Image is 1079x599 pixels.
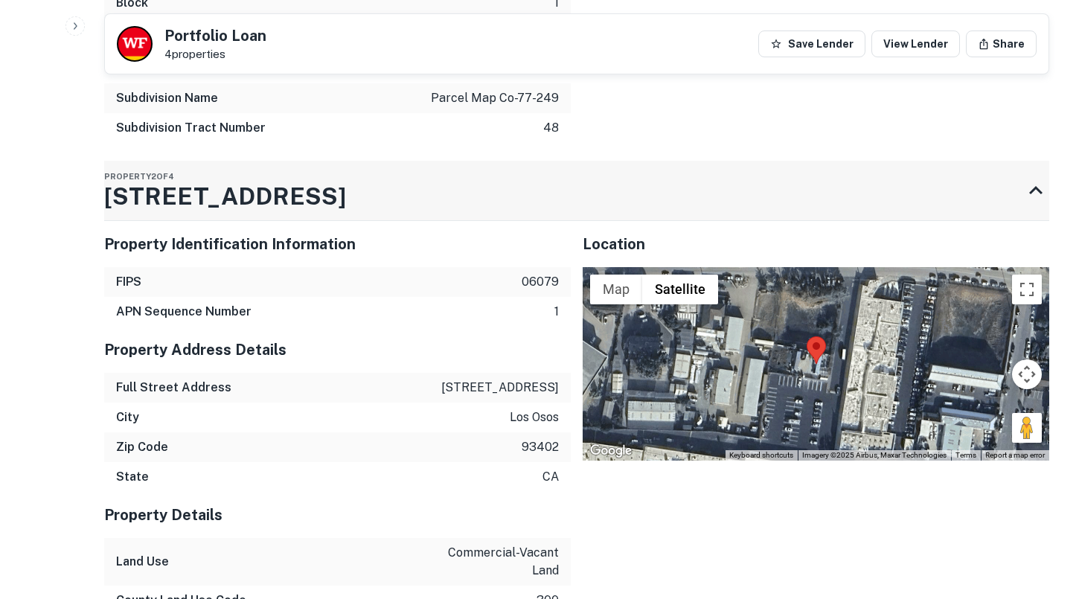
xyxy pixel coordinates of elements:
h3: [STREET_ADDRESS] [104,179,346,214]
button: Share [966,31,1037,57]
h6: FIPS [116,273,141,291]
h6: Subdivision Tract Number [116,119,266,137]
h5: Portfolio Loan [164,28,266,43]
button: Toggle fullscreen view [1012,275,1042,304]
h5: Property Details [104,504,571,526]
h5: Property Address Details [104,339,571,361]
button: Drag Pegman onto the map to open Street View [1012,413,1042,443]
p: 93402 [522,438,559,456]
button: Map camera controls [1012,359,1042,389]
h6: Zip Code [116,438,168,456]
span: Property 2 of 4 [104,172,174,181]
h5: Property Identification Information [104,233,571,255]
p: ca [542,468,559,486]
p: 4 properties [164,48,266,61]
p: parcel map co-77-249 [431,89,559,107]
button: Show satellite imagery [642,275,718,304]
a: View Lender [871,31,960,57]
p: commercial-vacant land [425,544,559,580]
span: Imagery ©2025 Airbus, Maxar Technologies [802,451,947,459]
h6: State [116,468,149,486]
a: Report a map error [985,451,1045,459]
a: Terms [955,451,976,459]
button: Keyboard shortcuts [729,450,793,461]
h6: Land Use [116,553,169,571]
a: Open this area in Google Maps (opens a new window) [586,441,635,461]
h6: Full Street Address [116,379,231,397]
h5: Location [583,233,1049,255]
img: Google [586,441,635,461]
h6: Subdivision Name [116,89,218,107]
p: [STREET_ADDRESS] [441,379,559,397]
button: Show street map [590,275,642,304]
p: 06079 [522,273,559,291]
h6: City [116,409,139,426]
p: los osos [510,409,559,426]
p: 1 [554,303,559,321]
button: Save Lender [758,31,865,57]
h6: APN Sequence Number [116,303,252,321]
p: 48 [543,119,559,137]
div: Property2of4[STREET_ADDRESS] [104,161,1049,220]
iframe: Chat Widget [1005,480,1079,551]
